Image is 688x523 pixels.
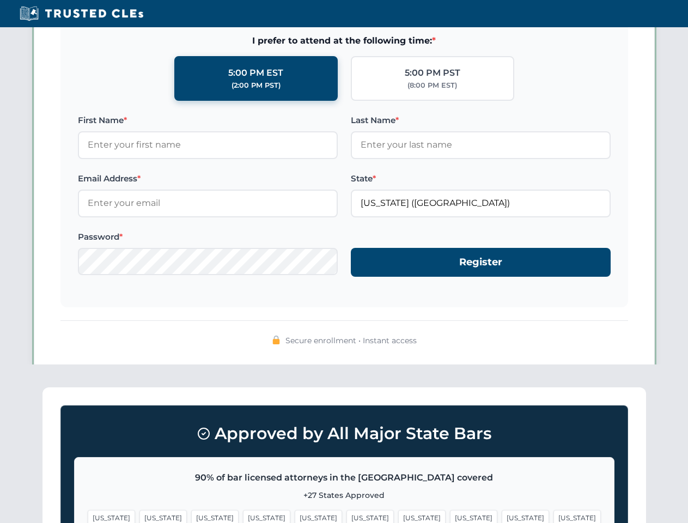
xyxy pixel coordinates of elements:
[351,172,611,185] label: State
[232,80,281,91] div: (2:00 PM PST)
[16,5,147,22] img: Trusted CLEs
[78,190,338,217] input: Enter your email
[78,34,611,48] span: I prefer to attend at the following time:
[78,230,338,244] label: Password
[351,131,611,159] input: Enter your last name
[405,66,460,80] div: 5:00 PM PST
[285,335,417,346] span: Secure enrollment • Instant access
[74,419,614,448] h3: Approved by All Major State Bars
[78,172,338,185] label: Email Address
[88,489,601,501] p: +27 States Approved
[228,66,283,80] div: 5:00 PM EST
[78,114,338,127] label: First Name
[351,190,611,217] input: Florida (FL)
[351,114,611,127] label: Last Name
[407,80,457,91] div: (8:00 PM EST)
[272,336,281,344] img: 🔒
[88,471,601,485] p: 90% of bar licensed attorneys in the [GEOGRAPHIC_DATA] covered
[351,248,611,277] button: Register
[78,131,338,159] input: Enter your first name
